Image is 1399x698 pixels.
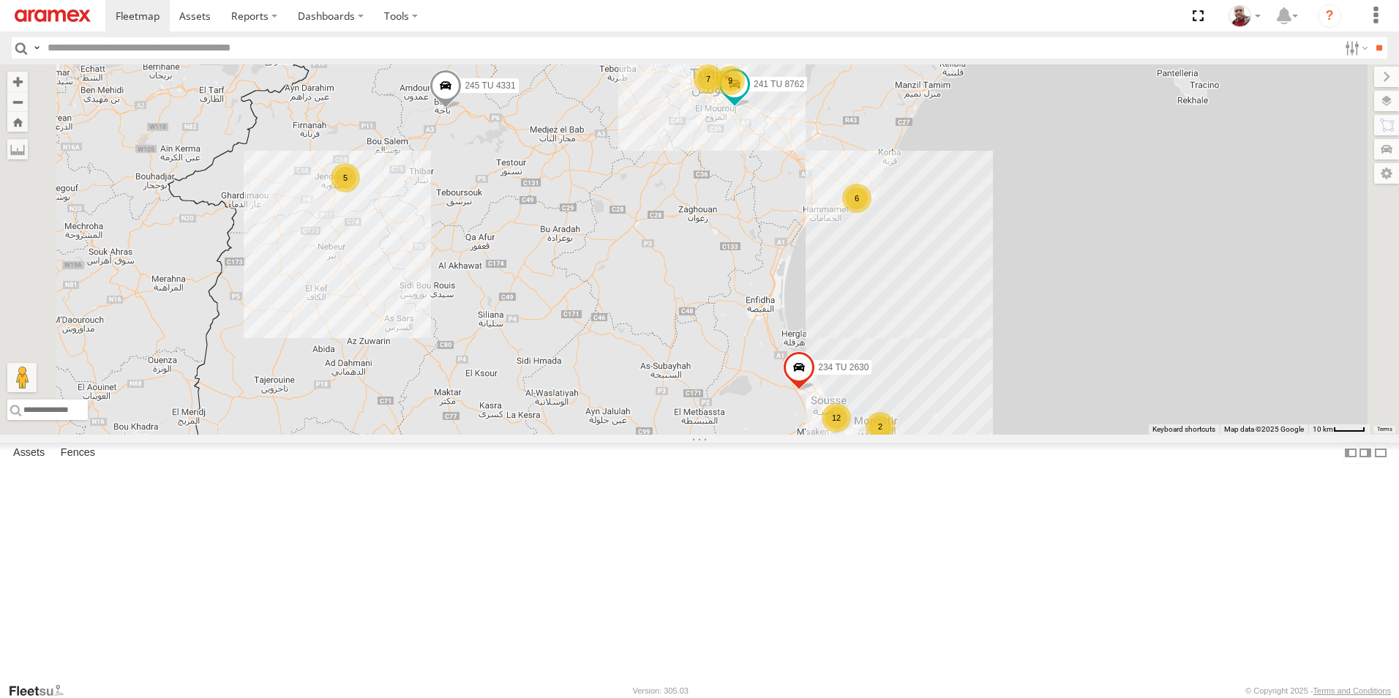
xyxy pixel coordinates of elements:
div: Version: 305.03 [633,686,689,695]
div: 12 [822,403,851,432]
label: Dock Summary Table to the Right [1358,443,1373,464]
button: Keyboard shortcuts [1152,424,1215,435]
div: © Copyright 2025 - [1245,686,1391,695]
div: Majdi Ghannoudi [1223,5,1266,27]
span: 245 TU 4331 [465,80,515,91]
label: Search Filter Options [1339,37,1370,59]
button: Zoom in [7,72,28,91]
div: 5 [331,163,360,192]
div: 7 [694,64,723,94]
button: Zoom out [7,91,28,112]
label: Assets [6,443,52,463]
button: Drag Pegman onto the map to open Street View [7,363,37,392]
button: Map Scale: 10 km per 40 pixels [1308,424,1370,435]
div: 6 [842,184,871,213]
label: Dock Summary Table to the Left [1343,443,1358,464]
i: ? [1318,4,1341,28]
span: 241 TU 8762 [754,79,804,89]
a: Visit our Website [8,683,75,698]
label: Hide Summary Table [1373,443,1388,464]
label: Search Query [31,37,42,59]
button: Zoom Home [7,112,28,132]
label: Fences [53,443,102,463]
span: Map data ©2025 Google [1224,425,1304,433]
label: Measure [7,139,28,160]
label: Map Settings [1374,163,1399,184]
div: 9 [716,66,745,95]
img: aramex-logo.svg [15,10,91,22]
div: 2 [866,412,895,441]
span: 10 km [1313,425,1333,433]
a: Terms [1377,427,1392,432]
a: Terms and Conditions [1313,686,1391,695]
span: 234 TU 2630 [818,362,869,372]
